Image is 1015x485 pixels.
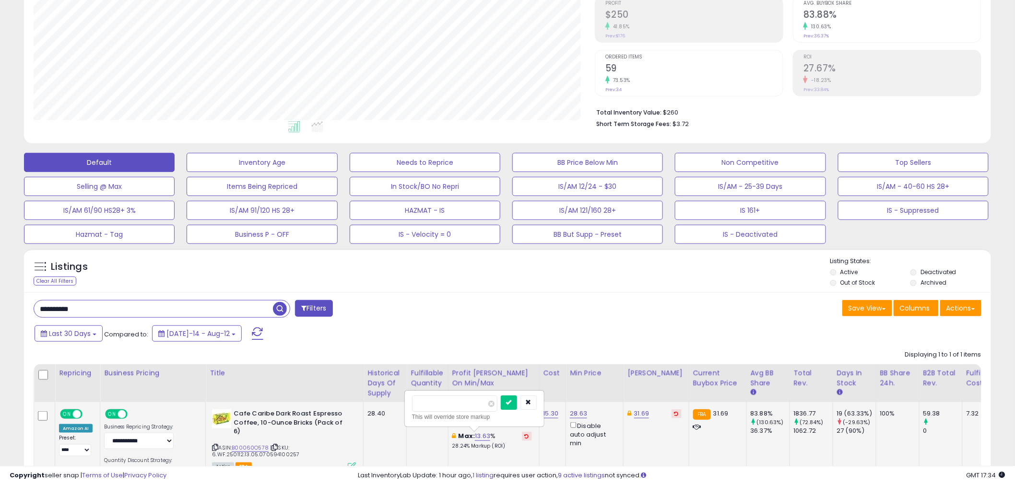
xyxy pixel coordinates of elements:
[104,424,174,430] label: Business Repricing Strategy:
[923,427,962,435] div: 0
[840,268,858,276] label: Active
[49,329,91,338] span: Last 30 Days
[35,325,103,342] button: Last 30 Days
[570,420,616,448] div: Disable auto adjust min
[675,225,826,244] button: IS - Deactivated
[634,409,649,418] a: 31.69
[59,435,93,456] div: Preset:
[24,201,175,220] button: IS/AM 61/90 HS28+ 3%
[358,471,1005,480] div: Last InventoryLab Update: 1 hour ago, requires user action, not synced.
[350,177,500,196] button: In Stock/BO No Repri
[570,409,587,418] a: 28.63
[880,368,915,388] div: BB Share 24h.
[751,427,790,435] div: 36.37%
[905,350,981,359] div: Displaying 1 to 1 of 1 items
[596,108,661,116] b: Total Inventory Value:
[24,225,175,244] button: Hazmat - Tag
[751,388,756,397] small: Avg BB Share.
[900,303,930,313] span: Columns
[210,368,359,378] div: Title
[187,153,337,172] button: Inventory Age
[512,225,663,244] button: BB But Supp - Preset
[923,368,958,388] div: B2B Total Rev.
[596,120,671,128] b: Short Term Storage Fees:
[842,300,892,316] button: Save View
[350,225,500,244] button: IS - Velocity = 0
[59,424,93,433] div: Amazon AI
[543,368,562,378] div: Cost
[921,268,956,276] label: Deactivated
[838,177,989,196] button: IS/AM - 40-60 HS 28+
[10,471,166,480] div: seller snap | |
[212,409,231,428] img: 51NA16VWSDL._SL40_.jpg
[843,418,871,426] small: (-29.63%)
[940,300,981,316] button: Actions
[61,410,73,418] span: ON
[51,260,88,274] h5: Listings
[794,427,833,435] div: 1062.72
[967,471,1005,480] span: 2025-09-12 17:34 GMT
[803,33,829,39] small: Prev: 36.37%
[803,55,981,60] span: ROI
[512,177,663,196] button: IS/AM 12/24 - $30
[840,278,875,287] label: Out of Stock
[675,153,826,172] button: Non Competitive
[232,444,269,452] a: B00060O578
[512,153,663,172] button: BB Price Below Min
[512,201,663,220] button: IS/AM 121/160 28+
[59,368,96,378] div: Repricing
[837,427,876,435] div: 27 (90%)
[448,364,539,402] th: The percentage added to the cost of goods (COGS) that forms the calculator for Min & Max prices.
[234,409,350,439] b: Cafe Caribe Dark Roast Espresso Coffee, 10-Ounce Bricks (Pack of 6)
[104,368,201,378] div: Business Pricing
[673,119,689,128] span: $3.72
[412,412,537,422] div: This will override store markup
[605,55,783,60] span: Ordered Items
[605,33,625,39] small: Prev: $176
[808,77,831,84] small: -18.23%
[803,87,829,92] small: Prev: 33.84%
[830,257,991,266] p: Listing States:
[837,409,876,418] div: 19 (63.33%)
[751,409,790,418] div: 83.88%
[880,409,912,418] div: 100%
[803,63,981,76] h2: 27.67%
[350,201,500,220] button: HAZMAT - IS
[81,410,96,418] span: OFF
[166,329,230,338] span: [DATE]-14 - Aug-12
[106,410,118,418] span: ON
[452,443,532,450] p: 28.24% Markup (ROI)
[459,431,475,440] b: Max:
[367,368,402,398] div: Historical Days Of Supply
[794,409,833,418] div: 1836.77
[350,153,500,172] button: Needs to Reprice
[212,444,299,458] span: | SKU: 6.WF.250112.13.05.070594100257
[794,368,829,388] div: Total Rev.
[236,462,252,471] span: FBA
[803,1,981,6] span: Avg. Buybox Share
[473,471,494,480] a: 1 listing
[605,1,783,6] span: Profit
[610,77,630,84] small: 73.53%
[675,177,826,196] button: IS/AM - 25-39 Days
[675,201,826,220] button: IS 161+
[24,153,175,172] button: Default
[104,457,174,464] label: Quantity Discount Strategy:
[152,325,242,342] button: [DATE]-14 - Aug-12
[605,9,783,22] h2: $250
[295,300,332,317] button: Filters
[558,471,605,480] a: 9 active listings
[187,225,337,244] button: Business P - OFF
[452,368,535,388] div: Profit [PERSON_NAME] on Min/Max
[610,23,630,30] small: 41.85%
[605,87,622,92] small: Prev: 34
[923,409,962,418] div: 59.38
[411,368,444,388] div: Fulfillable Quantity
[367,409,399,418] div: 28.40
[838,201,989,220] button: IS - Suppressed
[713,409,729,418] span: 31.69
[693,368,743,388] div: Current Buybox Price
[838,153,989,172] button: Top Sellers
[800,418,824,426] small: (72.84%)
[212,409,356,470] div: ASIN:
